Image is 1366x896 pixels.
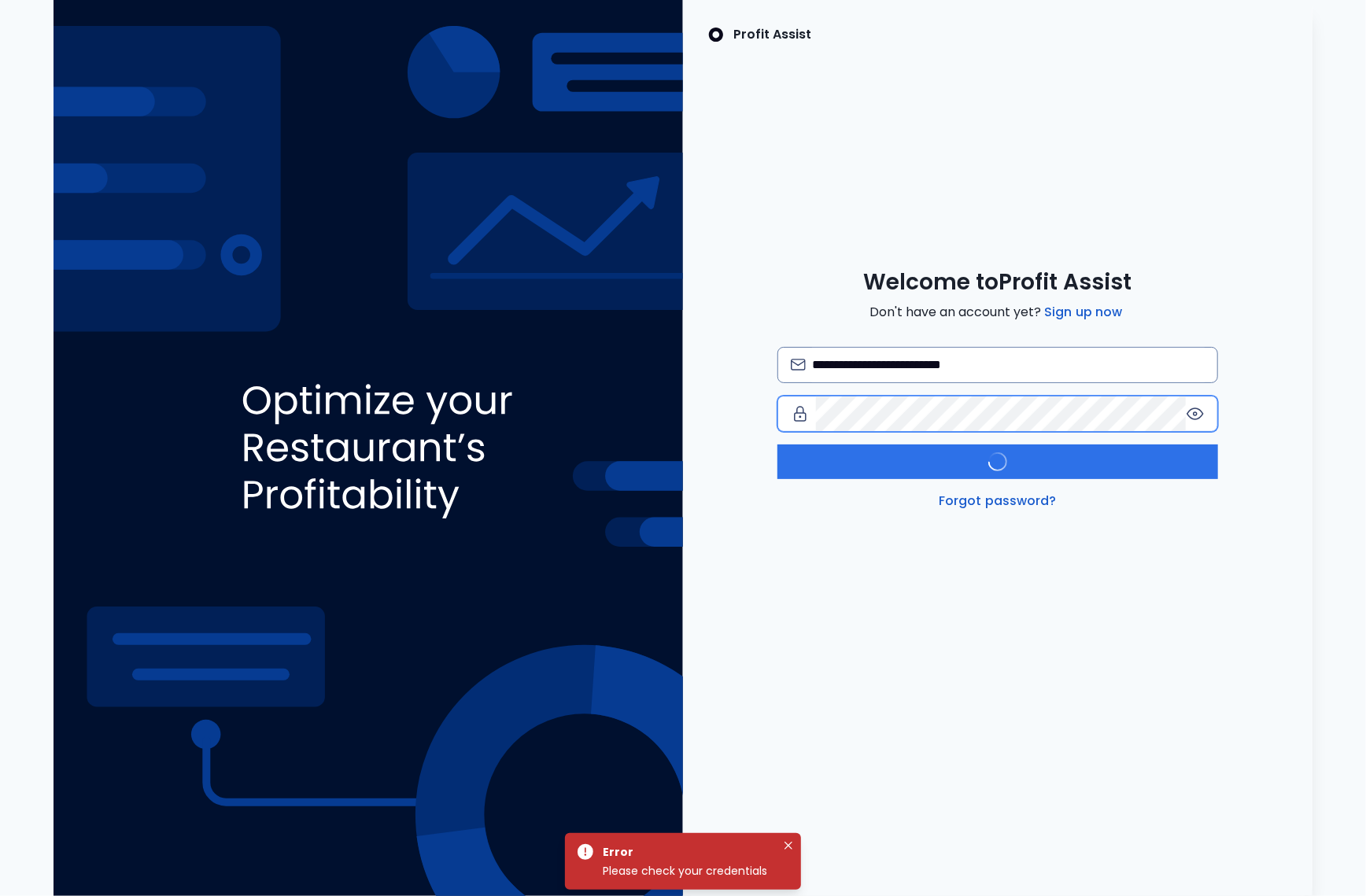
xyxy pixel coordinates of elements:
[864,268,1132,297] span: Welcome to Profit Assist
[791,359,806,371] img: email
[603,861,776,880] div: Please check your credentials
[1041,303,1125,322] a: Sign up now
[708,25,724,44] img: SpotOn Logo
[869,303,1125,322] span: Don't have an account yet?
[733,25,811,44] p: Profit Assist
[603,843,770,861] div: Error
[779,836,798,855] button: Close
[936,492,1060,511] a: Forgot password?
